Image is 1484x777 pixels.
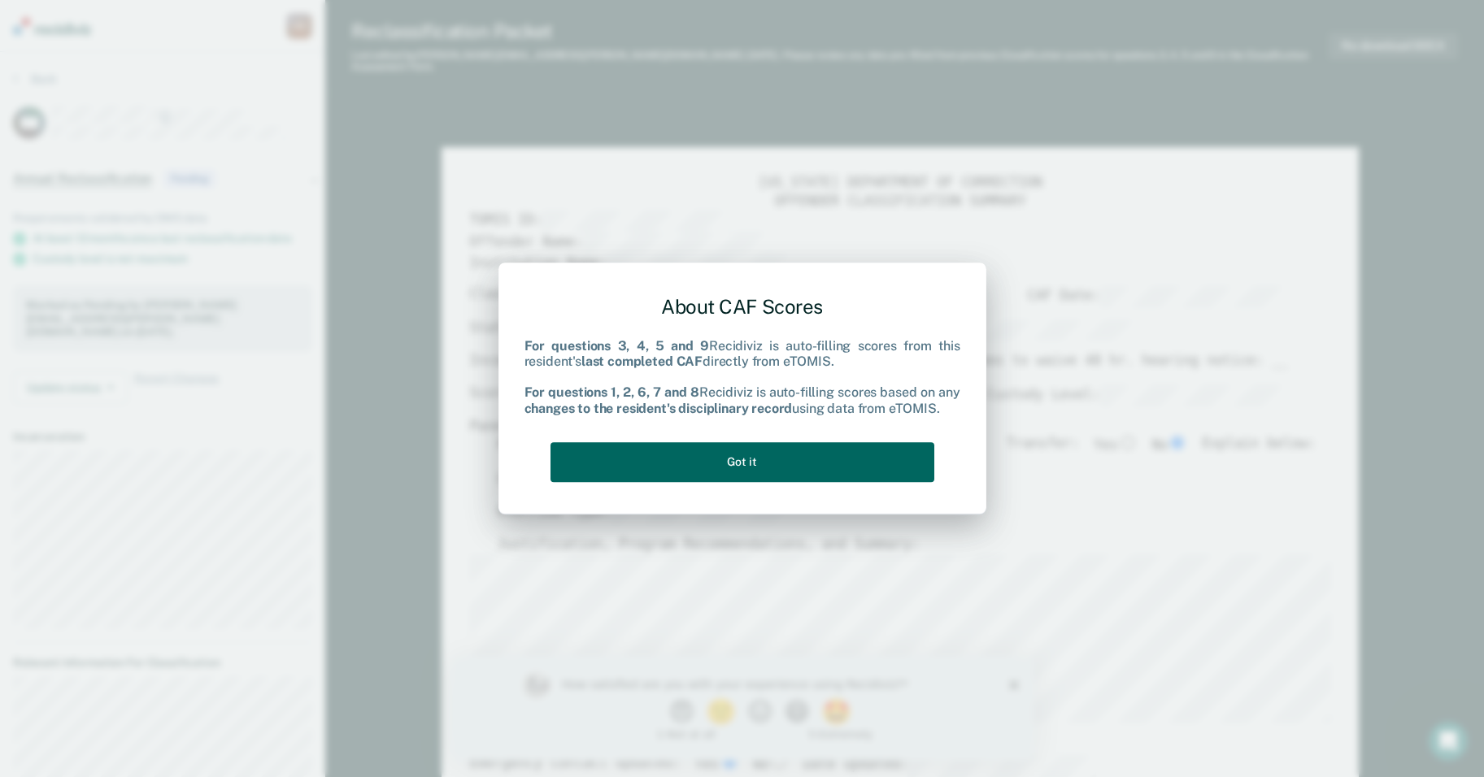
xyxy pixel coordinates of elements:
[524,338,960,416] div: Recidiviz is auto-filling scores from this resident's directly from eTOMIS. Recidiviz is auto-fil...
[524,385,699,401] b: For questions 1, 2, 6, 7 and 8
[551,442,934,482] button: Got it
[558,24,568,34] div: Close survey
[581,354,703,369] b: last completed CAF
[255,44,288,68] button: 2
[111,21,486,36] div: How satisfied are you with your experience using Recidiviz?
[333,44,362,68] button: 4
[72,16,98,42] img: Profile image for Kim
[524,338,710,354] b: For questions 3, 4, 5 and 9
[524,401,793,416] b: changes to the resident's disciplinary record
[524,282,960,332] div: About CAF Scores
[296,44,324,68] button: 3
[370,44,403,68] button: 5
[357,73,511,84] div: 5 - Extremely
[218,44,246,68] button: 1
[111,73,264,84] div: 1 - Not at all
